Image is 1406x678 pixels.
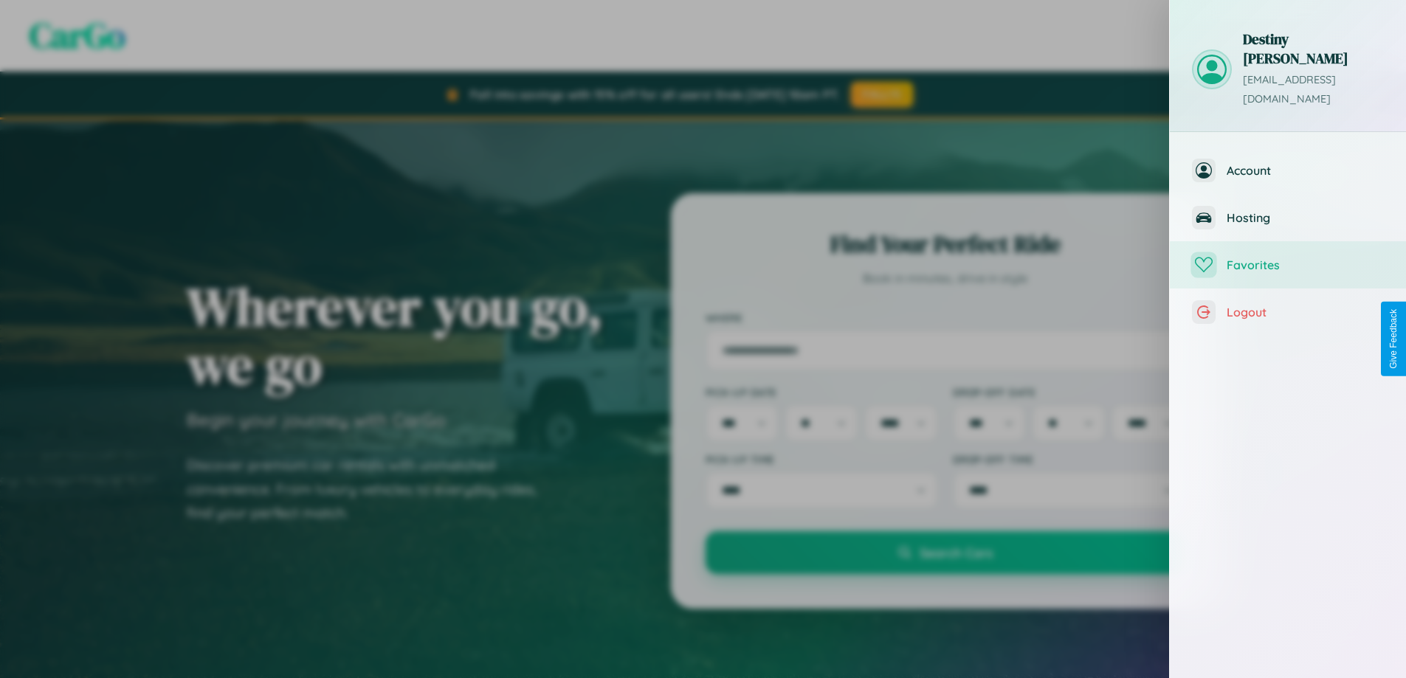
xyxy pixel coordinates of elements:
span: Hosting [1227,210,1384,225]
button: Favorites [1170,241,1406,288]
span: Logout [1227,305,1384,319]
span: Favorites [1227,257,1384,272]
button: Logout [1170,288,1406,336]
h3: Destiny [PERSON_NAME] [1243,30,1384,68]
div: Give Feedback [1388,309,1399,369]
button: Account [1170,147,1406,194]
p: [EMAIL_ADDRESS][DOMAIN_NAME] [1243,71,1384,109]
button: Hosting [1170,194,1406,241]
span: Account [1227,163,1384,178]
